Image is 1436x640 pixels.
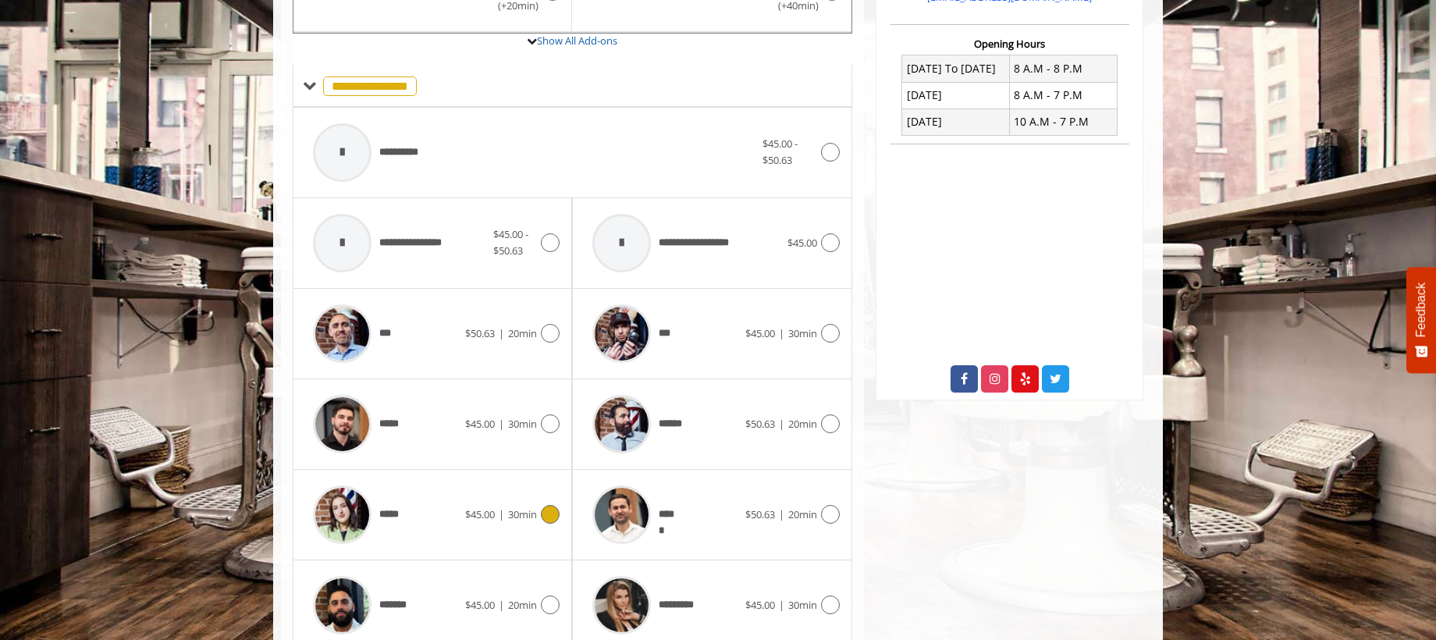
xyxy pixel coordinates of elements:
[745,417,775,431] span: $50.63
[745,326,775,340] span: $45.00
[788,417,817,431] span: 20min
[499,598,504,612] span: |
[465,507,495,521] span: $45.00
[508,598,537,612] span: 20min
[890,38,1129,49] h3: Opening Hours
[788,326,817,340] span: 30min
[1009,108,1117,135] td: 10 A.M - 7 P.M
[779,417,784,431] span: |
[902,108,1010,135] td: [DATE]
[1414,283,1428,337] span: Feedback
[762,137,798,167] span: $45.00 - $50.63
[788,507,817,521] span: 20min
[508,417,537,431] span: 30min
[499,326,504,340] span: |
[779,598,784,612] span: |
[465,417,495,431] span: $45.00
[1406,267,1436,373] button: Feedback - Show survey
[508,507,537,521] span: 30min
[508,326,537,340] span: 20min
[1009,55,1117,82] td: 8 A.M - 8 P.M
[499,507,504,521] span: |
[493,227,528,258] span: $45.00 - $50.63
[465,598,495,612] span: $45.00
[1009,82,1117,108] td: 8 A.M - 7 P.M
[787,236,817,250] span: $45.00
[902,82,1010,108] td: [DATE]
[537,34,617,48] a: Show All Add-ons
[902,55,1010,82] td: [DATE] To [DATE]
[788,598,817,612] span: 30min
[779,507,784,521] span: |
[465,326,495,340] span: $50.63
[779,326,784,340] span: |
[745,507,775,521] span: $50.63
[499,417,504,431] span: |
[745,598,775,612] span: $45.00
